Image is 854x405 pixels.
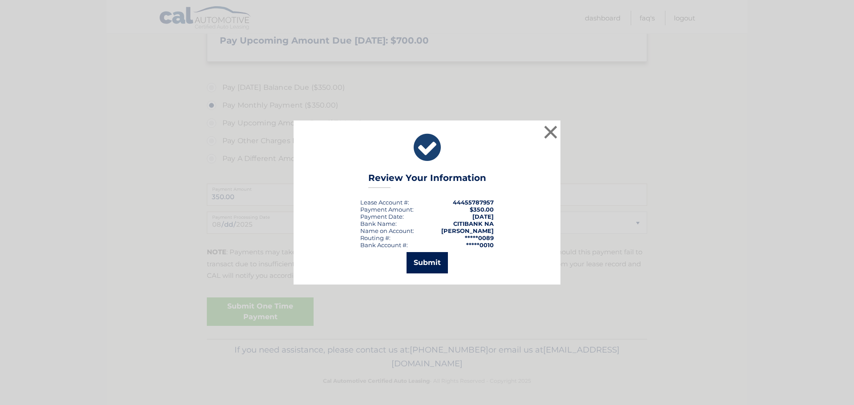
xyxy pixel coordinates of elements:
[542,123,560,141] button: ×
[453,199,494,206] strong: 44455787957
[360,234,391,241] div: Routing #:
[360,220,397,227] div: Bank Name:
[472,213,494,220] span: [DATE]
[470,206,494,213] span: $350.00
[453,220,494,227] strong: CITIBANK NA
[360,213,404,220] div: :
[360,213,403,220] span: Payment Date
[360,241,408,249] div: Bank Account #:
[360,206,414,213] div: Payment Amount:
[441,227,494,234] strong: [PERSON_NAME]
[360,227,414,234] div: Name on Account:
[407,252,448,273] button: Submit
[360,199,409,206] div: Lease Account #:
[368,172,486,188] h3: Review Your Information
